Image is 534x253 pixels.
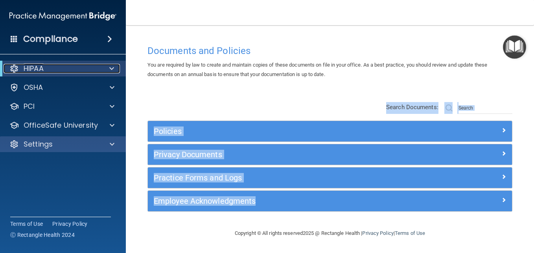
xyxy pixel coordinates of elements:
a: Employee Acknowledgments [154,195,506,207]
a: Terms of Use [395,230,425,236]
h4: Compliance [23,33,78,45]
p: PCI [24,102,35,111]
div: Copyright © All rights reserved 2025 @ Rectangle Health | | [186,221,473,246]
p: OSHA [24,83,43,92]
p: HIPAA [24,64,44,73]
span: Search Documents: [386,104,438,111]
h5: Policies [154,127,415,136]
a: Terms of Use [10,220,43,228]
h5: Employee Acknowledgments [154,197,415,205]
img: PMB logo [9,8,116,24]
a: Privacy Policy [362,230,393,236]
a: Policies [154,125,506,138]
a: HIPAA [9,64,114,73]
input: Search [459,102,512,114]
h5: Privacy Documents [154,150,415,159]
a: Practice Forms and Logs [154,171,506,184]
a: Privacy Documents [154,148,506,161]
img: ic-search.3b580494.png [446,104,453,112]
span: You are required by law to create and maintain copies of these documents on file in your office. ... [147,62,487,77]
a: PCI [9,102,114,111]
span: Ⓒ Rectangle Health 2024 [10,231,75,239]
p: OfficeSafe University [24,121,98,130]
a: OfficeSafe University [9,121,114,130]
h5: Practice Forms and Logs [154,173,415,182]
a: Privacy Policy [52,220,88,228]
button: Open Resource Center [503,35,526,59]
p: Settings [24,140,53,149]
a: Settings [9,140,114,149]
a: OSHA [9,83,114,92]
h4: Documents and Policies [147,46,512,56]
